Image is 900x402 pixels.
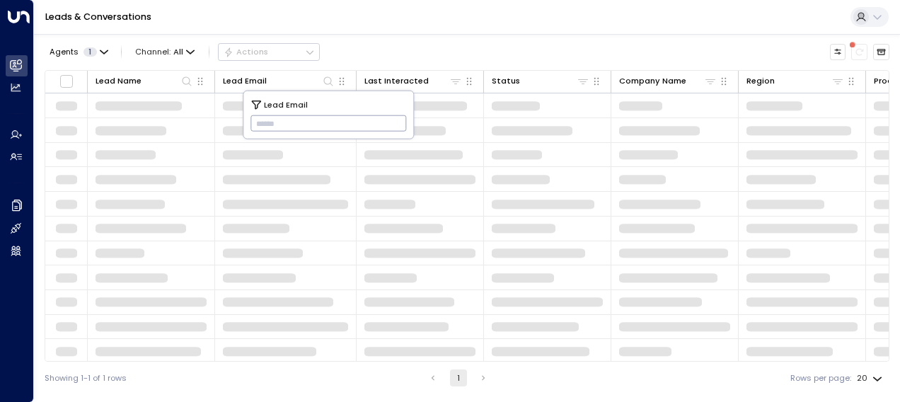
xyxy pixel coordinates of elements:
[746,74,775,88] div: Region
[790,372,851,384] label: Rows per page:
[223,74,267,88] div: Lead Email
[50,48,79,56] span: Agents
[619,74,717,88] div: Company Name
[746,74,844,88] div: Region
[492,74,520,88] div: Status
[830,44,846,60] button: Customize
[224,47,268,57] div: Actions
[619,74,686,88] div: Company Name
[45,372,127,384] div: Showing 1-1 of 1 rows
[96,74,142,88] div: Lead Name
[173,47,183,57] span: All
[45,44,112,59] button: Agents1
[218,43,320,60] div: Button group with a nested menu
[131,44,200,59] button: Channel:All
[364,74,429,88] div: Last Interacted
[131,44,200,59] span: Channel:
[264,98,308,110] span: Lead Email
[45,11,151,23] a: Leads & Conversations
[96,74,193,88] div: Lead Name
[851,44,867,60] span: There are new threads available. Refresh the grid to view the latest updates.
[873,44,889,60] button: Archived Leads
[223,74,335,88] div: Lead Email
[424,369,492,386] nav: pagination navigation
[218,43,320,60] button: Actions
[857,369,885,387] div: 20
[492,74,589,88] div: Status
[450,369,467,386] button: page 1
[83,47,97,57] span: 1
[364,74,462,88] div: Last Interacted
